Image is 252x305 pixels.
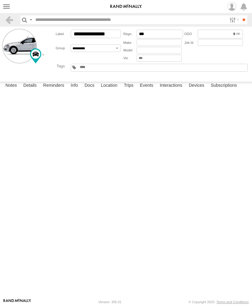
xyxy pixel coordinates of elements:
label: Subscriptions [208,82,240,90]
div: Change Map Icon [30,48,41,63]
a: Terms and Conditions [217,300,249,304]
label: Docs [82,82,98,90]
label: Interactions [157,82,186,90]
label: Events [137,82,156,90]
label: Location [98,82,121,90]
label: Search Filter Options [227,15,240,24]
label: Reminders [40,82,67,90]
a: Back to previous Page [5,15,14,24]
img: rand-logo.svg [110,5,142,9]
div: Version: 305.01 [99,300,121,304]
label: Info [68,82,81,90]
div: © Copyright 2025 - [189,300,249,304]
label: Devices [186,82,207,90]
label: Notes [2,82,20,90]
a: Visit our Website [3,299,31,305]
label: Trips [121,82,137,90]
label: Search Query [28,15,33,24]
label: Details [20,82,40,90]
